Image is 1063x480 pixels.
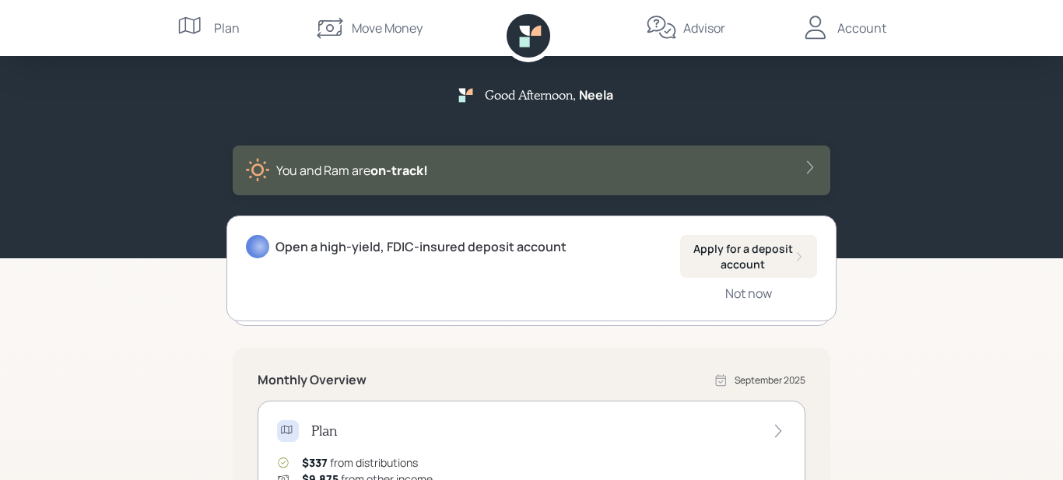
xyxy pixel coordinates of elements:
div: You and Ram are [276,161,428,180]
div: Apply for a deposit account [693,241,805,272]
div: Not now [725,285,772,302]
h5: Monthly Overview [258,373,367,387]
span: on‑track! [370,162,428,179]
h5: Good Afternoon , [485,87,576,102]
div: from distributions [302,454,418,471]
div: Plan [214,19,240,37]
h4: Plan [311,422,337,440]
img: treva-nostdahl-headshot.png [246,227,269,258]
div: September 2025 [735,373,805,387]
div: Open a high-yield, FDIC-insured deposit account [275,237,567,256]
h5: Neela [579,88,613,103]
div: Move Money [352,19,423,37]
button: Apply for a deposit account [680,235,817,278]
div: Account [837,19,886,37]
div: Advisor [683,19,725,37]
span: $337 [302,455,328,470]
img: sunny-XHVQM73Q.digested.png [245,158,270,183]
